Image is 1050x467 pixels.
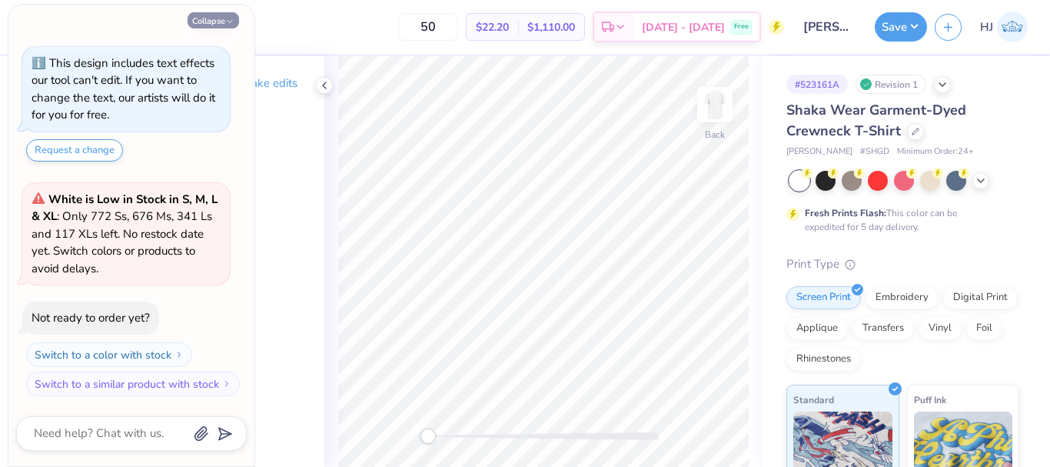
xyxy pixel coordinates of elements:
div: Digital Print [943,286,1018,309]
div: # 523161A [786,75,848,94]
span: [DATE] - [DATE] [642,19,725,35]
img: Hughe Josh Cabanete [997,12,1028,42]
span: [PERSON_NAME] [786,145,852,158]
div: Revision 1 [856,75,926,94]
div: Transfers [852,317,914,340]
img: Back [699,89,730,120]
span: HJ [980,18,993,36]
input: – – [398,13,458,41]
div: Screen Print [786,286,861,309]
div: This color can be expedited for 5 day delivery. [805,206,994,234]
span: Puff Ink [914,392,946,408]
span: Free [734,22,749,32]
div: This design includes text effects our tool can't edit. If you want to change the text, our artist... [32,55,215,123]
div: Print Type [786,255,1019,273]
div: Embroidery [866,286,939,309]
button: Save [875,12,927,42]
div: Accessibility label [420,429,436,444]
strong: White is Low in Stock in S, M, L & XL [32,192,218,225]
span: $1,110.00 [527,19,575,35]
span: # SHGD [860,145,889,158]
button: Switch to a color with stock [26,342,192,367]
button: Request a change [26,139,123,162]
span: $22.20 [476,19,509,35]
div: Back [705,128,725,142]
div: Applique [786,317,848,340]
div: Not ready to order yet? [32,310,150,325]
img: Switch to a color with stock [174,350,184,359]
input: Untitled Design [792,12,867,42]
button: Collapse [188,12,239,28]
img: Switch to a similar product with stock [222,379,231,389]
div: Vinyl [919,317,962,340]
button: Switch to a similar product with stock [26,372,240,396]
div: Rhinestones [786,348,861,371]
div: Foil [966,317,1002,340]
span: Minimum Order: 24 + [897,145,974,158]
span: Shaka Wear Garment-Dyed Crewneck T-Shirt [786,101,966,140]
span: : Only 772 Ss, 676 Ms, 341 Ls and 117 XLs left. No restock date yet. Switch colors or products to... [32,192,218,276]
span: Standard [793,392,834,408]
a: HJ [973,12,1035,42]
strong: Fresh Prints Flash: [805,207,886,219]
